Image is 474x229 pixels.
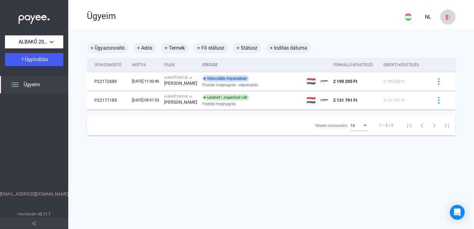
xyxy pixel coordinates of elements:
div: Ügyazonosító [94,61,121,69]
div: Ügyeim [87,11,401,21]
img: kedvezményezett-logó [321,97,328,104]
img: HU [405,13,412,21]
td: 🇭🇺 [304,72,318,91]
div: Nyissa meg az Intercom Messengert [450,205,465,220]
font: + Ügyazonosító [91,44,125,52]
button: Előző oldal [416,119,428,132]
div: Fennálló követelés [333,61,373,69]
div: [DATE] 11:30:46 [132,78,159,84]
span: Ügyeim [24,81,40,88]
button: Következő oldal [428,119,440,132]
span: ALBAKŐ 2000 Bt. [19,38,50,46]
div: Indítva [132,61,146,69]
img: kedvezményezett-logó [321,78,328,85]
img: kijelentkezés-piros [445,14,451,20]
button: Első oldal [403,119,416,132]
div: Felek [164,61,175,69]
font: + Termék [165,44,185,52]
div: [DATE] 09:51:23 [132,97,159,103]
div: Kibocsátás folyamatban [202,75,249,82]
div: Eredeti követelés [383,61,419,69]
span: 2 131 791 Ft [383,98,405,103]
mat-select: Tételek oldalanként: [351,122,368,129]
img: white-payee-white-dot.svg [19,11,50,24]
th: Státusz [200,58,304,72]
strong: v2.11.7 [38,212,51,216]
div: Lezárult | Jogerőssé vált [202,94,249,101]
div: Eredeti követelés [383,61,424,69]
div: Ügyazonosító [94,61,127,69]
img: arrow-double-left-grey.svg [32,222,36,225]
span: 2 131 791 Ft [333,98,357,103]
div: Indítva [132,61,159,69]
button: Ügyindítás [5,53,63,66]
div: Fennálló követelés [333,61,378,69]
img: list.svg [11,81,19,88]
button: több-kék [432,75,445,88]
font: + Státusz [237,44,257,52]
font: NL [425,14,431,20]
img: több-kék [436,97,442,104]
button: NL [421,10,436,25]
font: + Adós [137,44,152,52]
span: 2 190 205 Ft [333,79,357,84]
td: P22171185 [87,91,129,110]
button: ALBAKŐ 2000 Bt. [5,35,63,48]
strong: [PERSON_NAME] [164,100,197,105]
td: 🇭🇺 [304,91,318,110]
div: ALBAKŐ 2000 Bt. vs [164,95,197,98]
span: 10 [351,123,355,128]
img: plus-white.svg [20,57,25,61]
img: több-kék [436,78,442,85]
span: 2 190 205 Ft [383,79,405,84]
button: több-kék [432,94,445,107]
button: kijelentkezés-piros [440,10,455,25]
font: + Fő státusz [197,44,224,52]
div: Felek [164,61,197,69]
span: Fizetési meghagyás [202,100,236,108]
div: ALBAKŐ 2000 Bt. vs [164,76,197,79]
div: Tételek oldalanként: [315,122,348,129]
button: Utolsó oldal [440,119,453,132]
font: + Indítás dátuma [270,44,307,52]
div: 1 – 2 / 2 [379,122,393,129]
span: Ügyindítás [25,56,48,62]
span: Fizetési meghagyás - végrehajtás [202,81,258,89]
button: HU [401,10,416,25]
strong: [PERSON_NAME] [164,81,197,86]
td: P22172689 [87,72,129,91]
